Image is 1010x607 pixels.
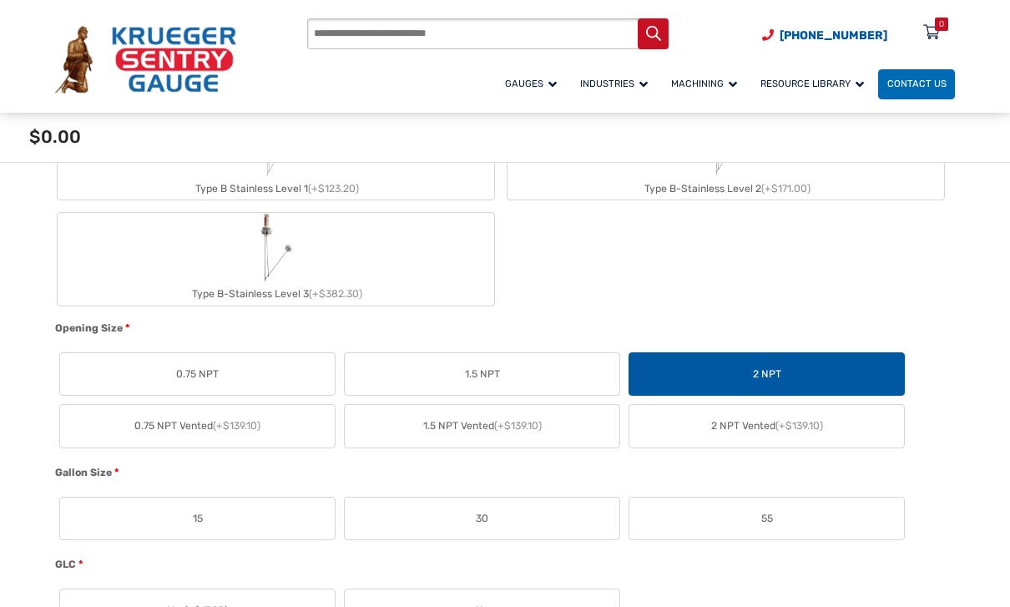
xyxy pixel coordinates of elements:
a: Phone Number (920) 434-8860 [762,27,887,44]
span: (+$382.30) [309,288,362,300]
span: 2 NPT Vented [711,418,823,433]
span: 30 [476,511,488,526]
span: GLC [55,559,76,570]
abbr: required [125,321,129,336]
span: $0.00 [29,126,81,147]
span: (+$139.10) [775,420,823,432]
span: [PHONE_NUMBER] [780,28,887,43]
div: Type B Stainless Level 1 [58,178,494,200]
a: Contact Us [878,69,955,99]
div: Type B-Stainless Level 2 [508,178,944,200]
abbr: required [78,557,83,572]
span: 0.75 NPT [176,367,219,382]
a: Machining [662,67,751,101]
span: (+$123.20) [308,183,359,195]
span: 2 NPT [753,367,781,382]
img: Krueger Sentry Gauge [55,26,236,93]
label: Type B-Stainless Level 3 [58,213,494,305]
span: 1.5 NPT Vented [423,418,542,433]
span: Opening Size [55,322,123,334]
span: Gauges [505,78,557,89]
div: Type B-Stainless Level 3 [58,283,494,305]
span: (+$139.10) [213,420,260,432]
span: 55 [761,511,773,526]
abbr: required [114,465,119,480]
span: Gallon Size [55,467,112,478]
span: Machining [671,78,737,89]
div: 0 [939,18,944,31]
span: (+$139.10) [494,420,542,432]
span: 1.5 NPT [465,367,500,382]
span: 15 [193,511,203,526]
span: (+$171.00) [761,183,811,195]
a: Resource Library [751,67,878,101]
span: 0.75 NPT Vented [134,418,260,433]
a: Industries [571,67,662,101]
span: Contact Us [887,78,947,89]
span: Industries [580,78,648,89]
a: Gauges [496,67,571,101]
span: Resource Library [760,78,864,89]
